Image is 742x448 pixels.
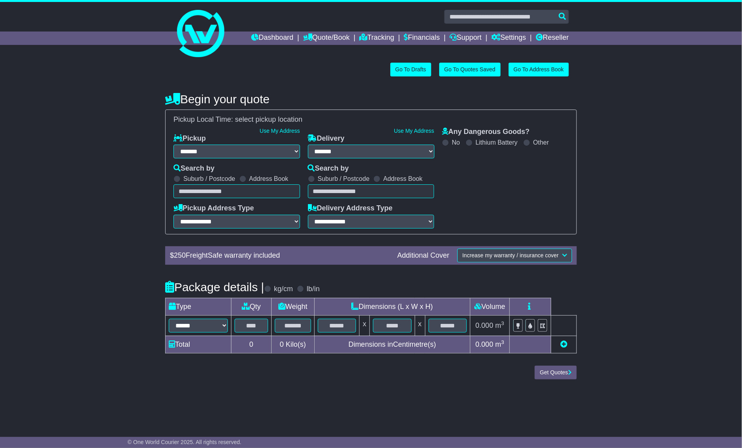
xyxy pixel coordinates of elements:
label: No [452,139,460,146]
label: lb/in [307,285,320,294]
span: Increase my warranty / insurance cover [462,252,559,258]
a: Reseller [536,32,569,45]
span: 250 [174,251,186,259]
h4: Begin your quote [165,93,577,106]
label: Other [533,139,549,146]
label: Lithium Battery [475,139,518,146]
td: Total [166,336,231,353]
label: Search by [173,164,214,173]
span: 0.000 [475,340,493,348]
a: Quote/Book [303,32,350,45]
sup: 3 [501,320,504,326]
span: m [495,322,504,329]
label: Address Book [249,175,289,182]
a: Add new item [560,340,567,348]
a: Use My Address [394,128,434,134]
a: Support [449,32,481,45]
td: Weight [271,298,314,315]
span: 0.000 [475,322,493,329]
span: m [495,340,504,348]
label: Address Book [383,175,423,182]
span: select pickup location [235,115,302,123]
label: Pickup [173,134,206,143]
button: Increase my warranty / insurance cover [457,249,572,262]
td: 0 [231,336,272,353]
a: Go To Address Book [509,63,569,76]
label: Search by [308,164,349,173]
label: Suburb / Postcode [183,175,235,182]
label: Suburb / Postcode [318,175,370,182]
td: Kilo(s) [271,336,314,353]
label: Delivery Address Type [308,204,393,213]
div: Additional Cover [393,251,453,260]
td: x [360,315,370,336]
div: $ FreightSafe warranty included [166,251,393,260]
label: Pickup Address Type [173,204,254,213]
td: x [415,315,425,336]
td: Dimensions in Centimetre(s) [314,336,470,353]
label: Any Dangerous Goods? [442,128,529,136]
span: 0 [280,340,284,348]
a: Financials [404,32,440,45]
a: Go To Quotes Saved [439,63,501,76]
a: Settings [491,32,526,45]
td: Qty [231,298,272,315]
h4: Package details | [165,281,264,294]
div: Pickup Local Time: [170,115,572,124]
a: Tracking [360,32,394,45]
label: kg/cm [274,285,293,294]
td: Volume [470,298,509,315]
td: Dimensions (L x W x H) [314,298,470,315]
td: Type [166,298,231,315]
sup: 3 [501,339,504,345]
label: Delivery [308,134,345,143]
a: Go To Drafts [390,63,431,76]
button: Get Quotes [535,366,577,379]
a: Use My Address [260,128,300,134]
span: © One World Courier 2025. All rights reserved. [128,439,242,445]
a: Dashboard [251,32,293,45]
